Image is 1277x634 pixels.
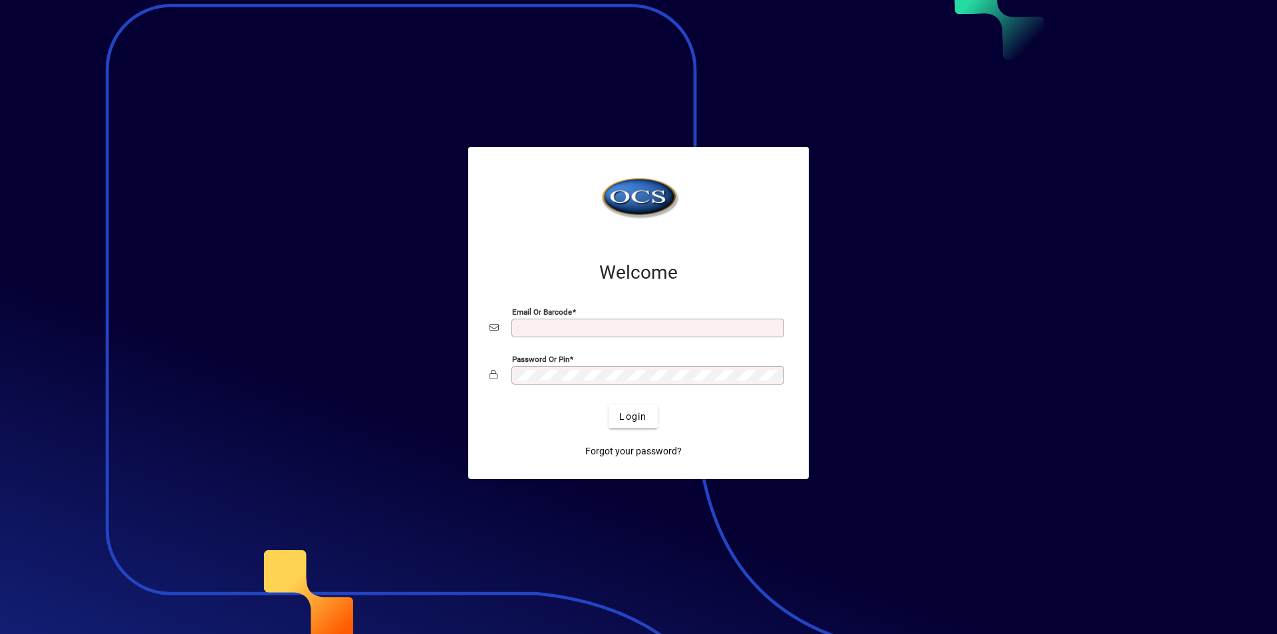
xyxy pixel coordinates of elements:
[512,355,569,364] mat-label: Password or Pin
[490,261,787,284] h2: Welcome
[609,404,657,428] button: Login
[580,439,687,463] a: Forgot your password?
[585,444,682,458] span: Forgot your password?
[512,307,572,317] mat-label: Email or Barcode
[619,410,646,424] span: Login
